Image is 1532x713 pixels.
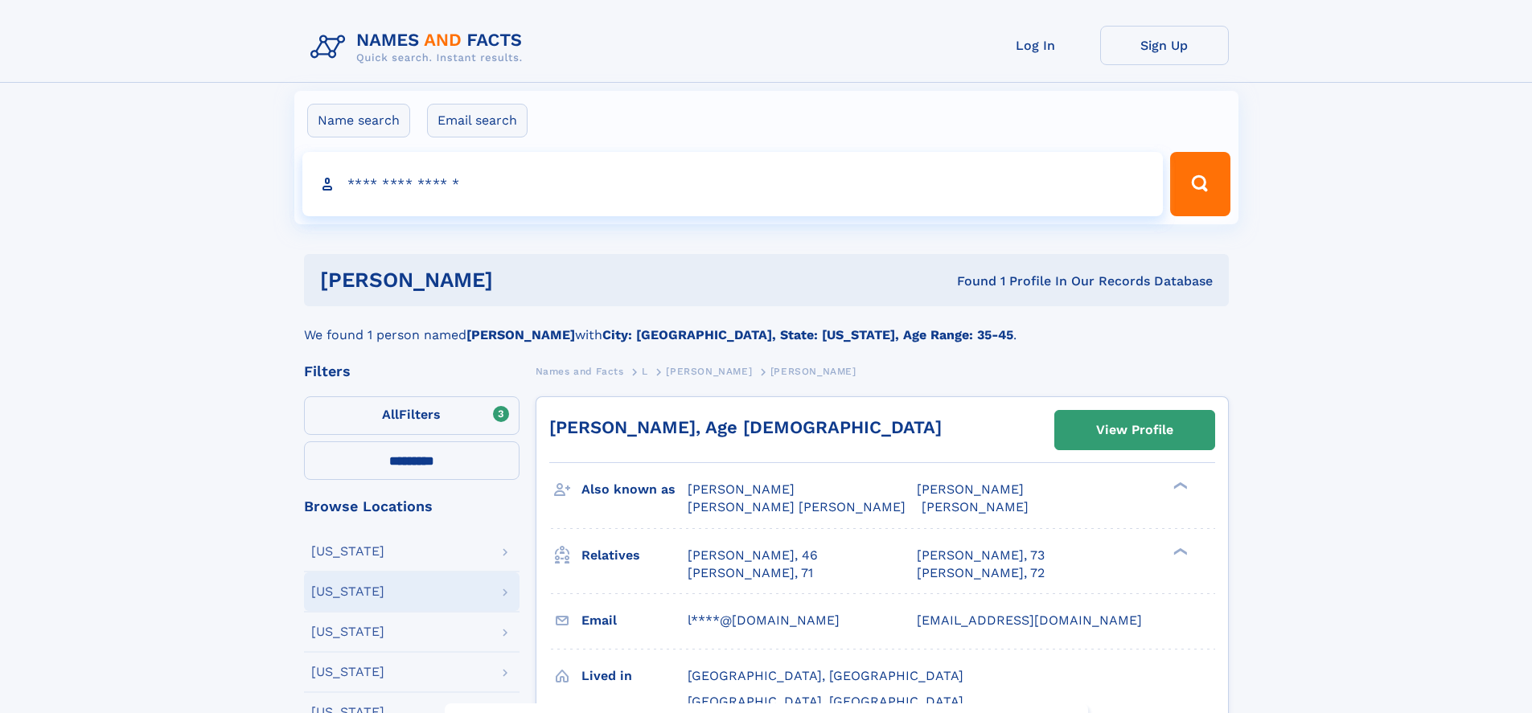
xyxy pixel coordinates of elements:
[304,364,520,379] div: Filters
[302,152,1164,216] input: search input
[917,547,1045,564] a: [PERSON_NAME], 73
[1096,412,1173,449] div: View Profile
[581,607,688,634] h3: Email
[304,396,520,435] label: Filters
[1169,546,1189,556] div: ❯
[688,694,963,709] span: [GEOGRAPHIC_DATA], [GEOGRAPHIC_DATA]
[642,361,648,381] a: L
[304,306,1229,345] div: We found 1 person named with .
[917,613,1142,628] span: [EMAIL_ADDRESS][DOMAIN_NAME]
[642,366,648,377] span: L
[770,366,856,377] span: [PERSON_NAME]
[917,481,1024,497] span: [PERSON_NAME]
[917,564,1045,582] a: [PERSON_NAME], 72
[466,327,575,342] b: [PERSON_NAME]
[971,26,1100,65] a: Log In
[688,564,813,582] a: [PERSON_NAME], 71
[688,547,818,564] a: [PERSON_NAME], 46
[427,104,528,137] label: Email search
[1170,152,1230,216] button: Search Button
[688,499,906,514] span: [PERSON_NAME] [PERSON_NAME]
[1169,481,1189,491] div: ❯
[549,417,942,437] a: [PERSON_NAME], Age [DEMOGRAPHIC_DATA]
[304,499,520,514] div: Browse Locations
[666,366,752,377] span: [PERSON_NAME]
[602,327,1013,342] b: City: [GEOGRAPHIC_DATA], State: [US_STATE], Age Range: 35-45
[1100,26,1229,65] a: Sign Up
[688,481,795,497] span: [PERSON_NAME]
[320,270,725,290] h1: [PERSON_NAME]
[536,361,624,381] a: Names and Facts
[311,625,384,638] div: [US_STATE]
[922,499,1029,514] span: [PERSON_NAME]
[725,272,1213,290] div: Found 1 Profile In Our Records Database
[311,666,384,678] div: [US_STATE]
[666,361,752,381] a: [PERSON_NAME]
[304,26,536,69] img: Logo Names and Facts
[688,668,963,683] span: [GEOGRAPHIC_DATA], [GEOGRAPHIC_DATA]
[581,542,688,569] h3: Relatives
[307,104,410,137] label: Name search
[581,476,688,503] h3: Also known as
[382,407,399,422] span: All
[581,662,688,690] h3: Lived in
[1055,411,1214,449] a: View Profile
[311,585,384,598] div: [US_STATE]
[311,545,384,558] div: [US_STATE]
